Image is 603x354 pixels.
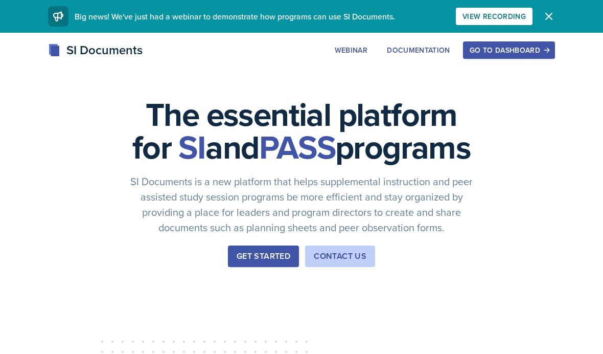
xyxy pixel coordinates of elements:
div: SI Documents [48,41,143,59]
button: Go to Dashboard [463,41,555,59]
button: Webinar [328,41,374,59]
div: Get Started [237,250,290,262]
span: Big news! We've just had a webinar to demonstrate how programs can use SI Documents. [75,11,395,22]
button: Documentation [380,41,457,59]
button: Get Started [228,246,299,267]
button: Contact Us [305,246,375,267]
div: Go to Dashboard [470,46,548,54]
div: Webinar [335,46,367,54]
div: Documentation [387,46,450,54]
div: View Recording [462,12,526,20]
div: Contact Us [314,250,366,262]
button: View Recording [456,8,532,25]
